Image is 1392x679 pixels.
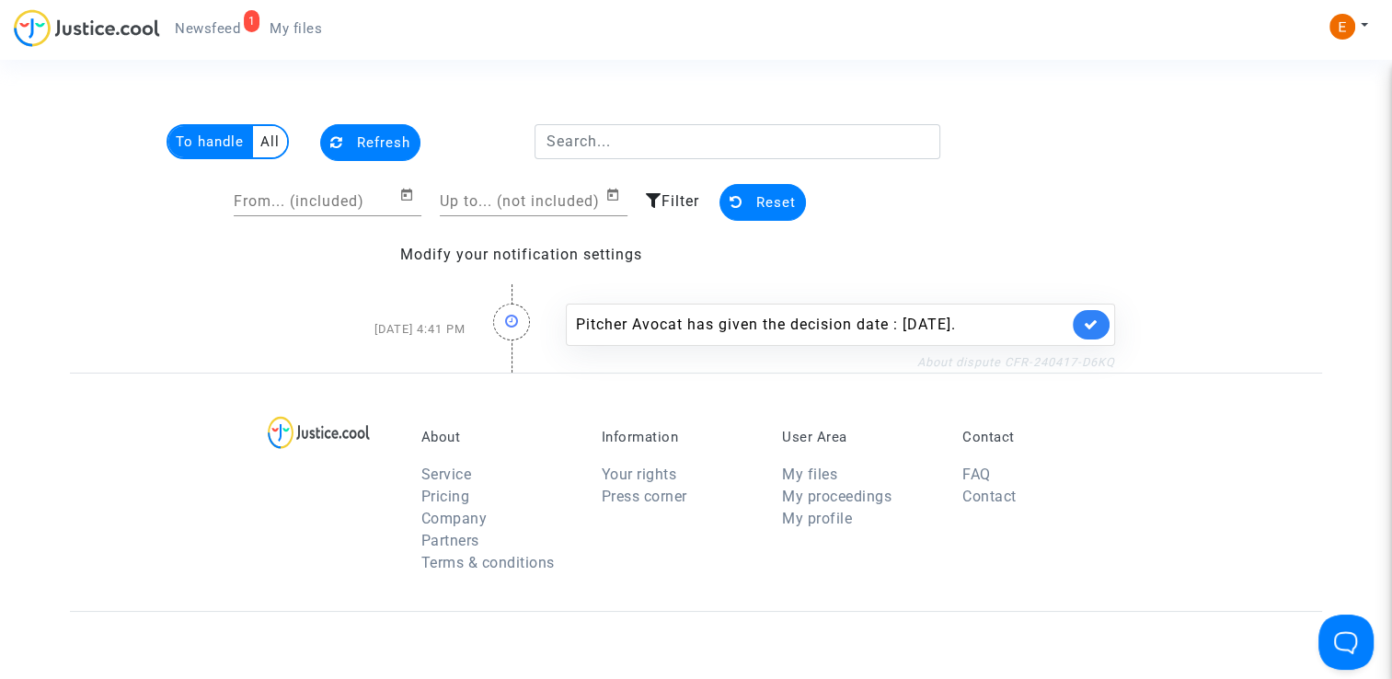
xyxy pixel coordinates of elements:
[756,194,796,211] span: Reset
[357,134,410,151] span: Refresh
[917,355,1115,369] a: About dispute CFR-240417-D6KQ
[1329,14,1355,40] img: ACg8ocIeiFvHKe4dA5oeRFd_CiCnuxWUEc1A2wYhRJE3TTWt=s96-c
[605,184,627,206] button: Open calendar
[399,184,421,206] button: Open calendar
[962,488,1017,505] a: Contact
[268,416,370,449] img: logo-lg.svg
[263,285,479,373] div: [DATE] 4:41 PM
[421,510,488,527] a: Company
[421,466,472,483] a: Service
[244,10,260,32] div: 1
[782,488,892,505] a: My proceedings
[962,466,991,483] a: FAQ
[400,246,642,263] a: Modify your notification settings
[168,126,253,157] multi-toggle-item: To handle
[661,192,699,210] span: Filter
[14,9,160,47] img: jc-logo.svg
[421,488,470,505] a: Pricing
[602,429,754,445] p: Information
[602,488,687,505] a: Press corner
[602,466,677,483] a: Your rights
[320,124,420,161] button: Refresh
[255,15,337,42] a: My files
[253,126,287,157] multi-toggle-item: All
[175,20,240,37] span: Newsfeed
[719,184,806,221] button: Reset
[576,314,1068,336] div: Pitcher Avocat has given the decision date : [DATE].
[421,554,555,571] a: Terms & conditions
[782,466,837,483] a: My files
[962,429,1115,445] p: Contact
[270,20,322,37] span: My files
[160,15,255,42] a: 1Newsfeed
[421,532,479,549] a: Partners
[1318,615,1374,670] iframe: Help Scout Beacon - Open
[782,510,852,527] a: My profile
[421,429,574,445] p: About
[782,429,935,445] p: User Area
[535,124,940,159] input: Search...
